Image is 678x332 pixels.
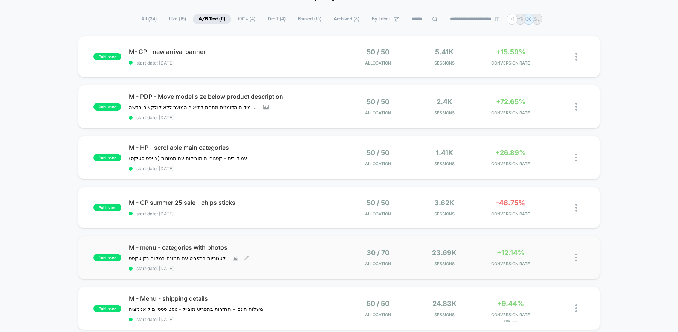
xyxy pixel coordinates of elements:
span: start date: [DATE] [129,166,339,171]
span: Allocation [365,261,391,266]
span: M - PDP - Move model size below product description [129,93,339,100]
span: Sessions [413,110,476,115]
span: Allocation [365,161,391,166]
span: published [93,53,121,60]
span: CONVERSION RATE [479,261,542,266]
img: close [575,53,577,61]
span: 50 / 50 [366,199,389,207]
span: All ( 34 ) [136,14,162,24]
span: 3.62k [434,199,454,207]
span: +26.89% [495,149,526,157]
span: Archived ( 8 ) [328,14,365,24]
span: start date: [DATE] [129,266,339,271]
span: published [93,204,121,211]
span: Sessions [413,60,476,66]
span: Sessions [413,312,476,317]
span: Allocation [365,60,391,66]
img: close [575,103,577,111]
span: 24.83k [432,300,457,307]
span: M - Menu - shipping details [129,295,339,302]
span: By Label [372,16,390,22]
span: start date: [DATE] [129,115,339,120]
span: עמוד בית - קטגוריות מובילות עם תמונות (צ׳יפס סטיקס) [129,155,247,161]
p: YR [518,16,524,22]
span: CONVERSION RATE [479,60,542,66]
span: 23.69k [432,249,457,257]
img: close [575,304,577,312]
div: + 1 [507,14,518,25]
span: -48.75% [496,199,525,207]
span: Sessions [413,261,476,266]
span: Draft ( 4 ) [262,14,291,24]
p: SL [534,16,540,22]
span: start date: [DATE] [129,211,339,217]
span: 50 / 50 [366,98,389,106]
span: for סטטי [479,319,542,323]
span: M - CP summer 25 sale - chips sticks [129,199,339,206]
span: Sessions [413,161,476,166]
span: 50 / 50 [366,48,389,56]
img: close [575,154,577,161]
span: +72.65% [496,98,525,106]
span: start date: [DATE] [129,317,339,322]
span: Sessions [413,211,476,217]
span: Allocation [365,312,391,317]
span: Allocation [365,110,391,115]
span: M - HP - scrollable main categories [129,144,339,151]
span: Paused ( 15 ) [292,14,327,24]
span: start date: [DATE] [129,60,339,66]
span: 1.41k [436,149,453,157]
span: +9.44% [497,300,524,307]
img: close [575,254,577,261]
img: close [575,204,577,212]
span: משלוח חינם + החזרות בתפריט מובייל - טסט סטטי מול אנימציה [129,306,263,312]
span: שינוי מיקום - קולפס של מידות הדומנית מתחת לתיאור המוצר ללא קולקציה חדשה [129,104,258,110]
span: M - menu - categories with photos [129,244,339,251]
span: קטגוריות בתפריט עם תמונה במקום רק טקסט [129,255,227,261]
span: CONVERSION RATE [479,161,542,166]
span: 50 / 50 [366,149,389,157]
span: published [93,254,121,261]
span: 100% ( 4 ) [232,14,261,24]
span: CONVERSION RATE [479,110,542,115]
span: 50 / 50 [366,300,389,307]
span: 30 / 70 [366,249,389,257]
span: Allocation [365,211,391,217]
span: CONVERSION RATE [479,312,542,317]
span: Live ( 15 ) [163,14,192,24]
img: end [494,17,499,21]
span: published [93,154,121,161]
span: published [93,305,121,312]
span: M- CP - new arrival banner [129,48,339,55]
span: published [93,103,121,111]
span: 2.4k [437,98,452,106]
p: OC [525,16,532,22]
span: 5.41k [435,48,454,56]
span: +15.59% [496,48,525,56]
span: A/B Test ( 11 ) [193,14,231,24]
span: +12.14% [497,249,524,257]
span: CONVERSION RATE [479,211,542,217]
